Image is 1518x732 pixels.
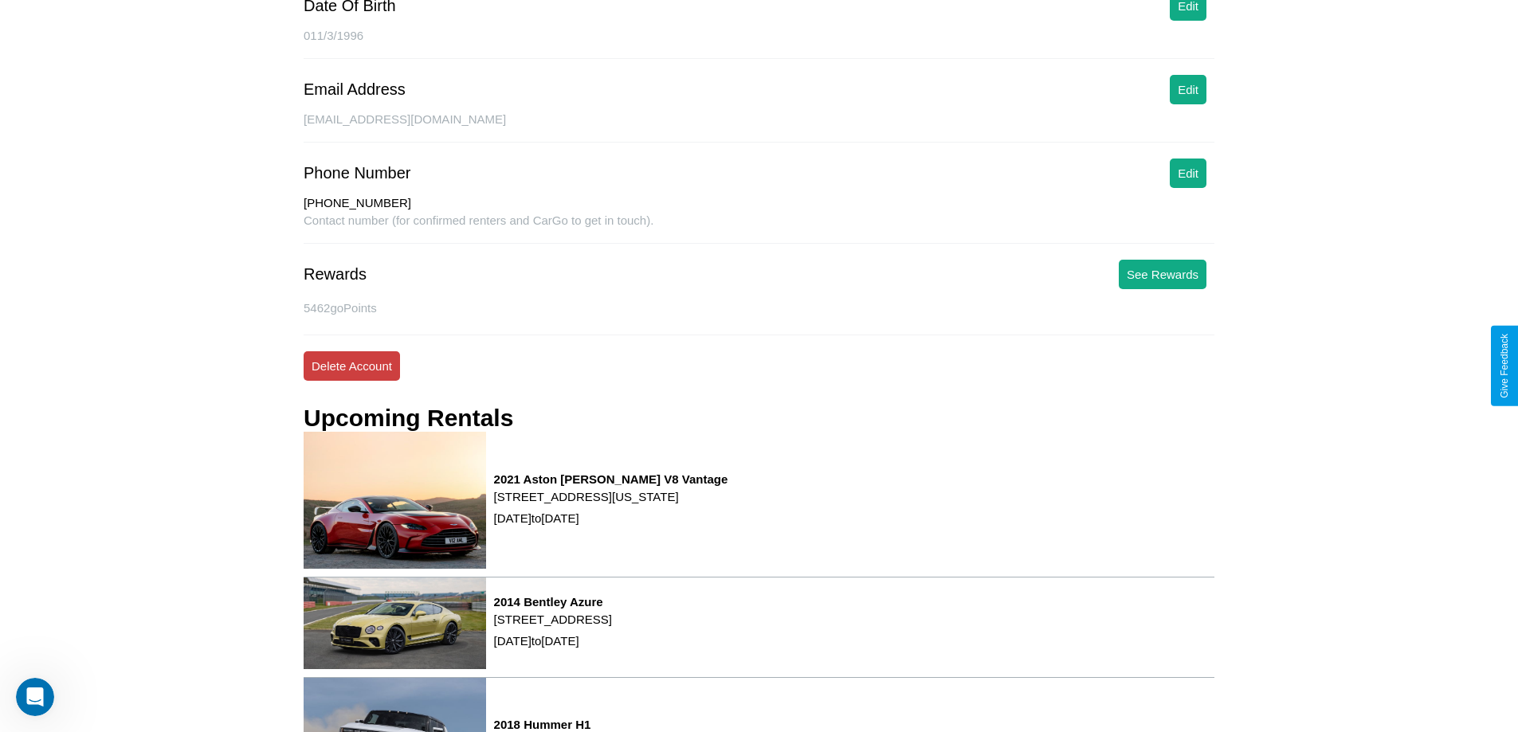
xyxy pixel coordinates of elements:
[304,265,367,284] div: Rewards
[304,351,400,381] button: Delete Account
[494,595,612,609] h3: 2014 Bentley Azure
[304,112,1214,143] div: [EMAIL_ADDRESS][DOMAIN_NAME]
[494,609,612,630] p: [STREET_ADDRESS]
[1119,260,1206,289] button: See Rewards
[1170,159,1206,188] button: Edit
[16,678,54,716] iframe: Intercom live chat
[304,213,1214,244] div: Contact number (for confirmed renters and CarGo to get in touch).
[494,630,612,652] p: [DATE] to [DATE]
[304,80,406,99] div: Email Address
[304,297,1214,319] p: 5462 goPoints
[494,507,728,529] p: [DATE] to [DATE]
[1170,75,1206,104] button: Edit
[304,432,486,568] img: rental
[494,472,728,486] h3: 2021 Aston [PERSON_NAME] V8 Vantage
[494,718,612,731] h3: 2018 Hummer H1
[304,196,1214,213] div: [PHONE_NUMBER]
[304,577,486,669] img: rental
[304,164,411,182] div: Phone Number
[1499,334,1510,398] div: Give Feedback
[304,405,513,432] h3: Upcoming Rentals
[494,486,728,507] p: [STREET_ADDRESS][US_STATE]
[304,29,1214,59] div: 011/3/1996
